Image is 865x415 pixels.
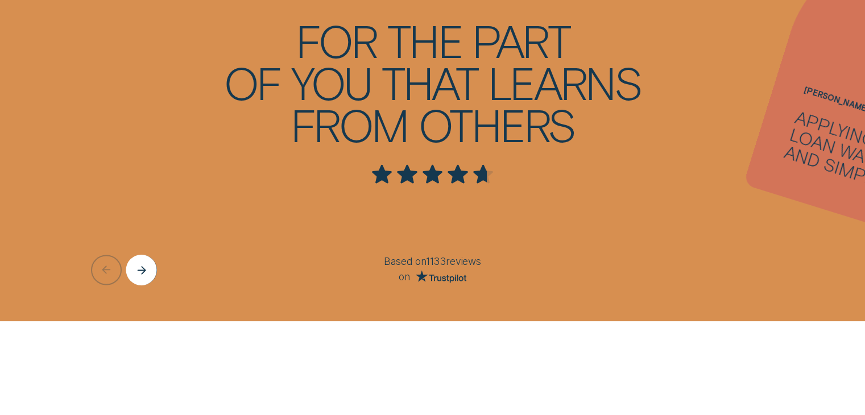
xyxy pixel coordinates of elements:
[126,255,156,285] button: Next button
[399,272,410,283] span: on
[264,255,601,283] div: Based on 1133 reviews on Trust Pilot
[264,255,601,268] p: Based on 1133 reviews
[410,271,467,283] a: Go to Trust Pilot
